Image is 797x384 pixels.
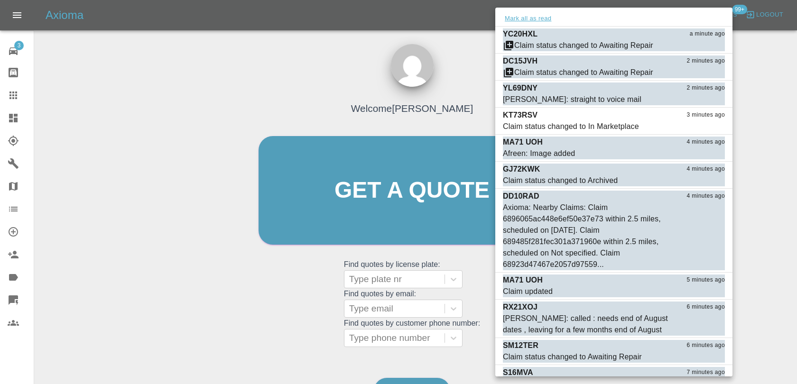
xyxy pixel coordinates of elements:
button: Mark all as read [503,13,553,24]
div: Claim status changed to In Marketplace [503,121,639,132]
p: MA71 UOH [503,137,543,148]
div: Claim updated [503,286,553,297]
p: DD10RAD [503,191,539,202]
span: 5 minutes ago [686,275,725,285]
span: 2 minutes ago [686,56,725,66]
p: SM12TER [503,340,538,351]
p: S16MVA [503,367,533,378]
p: MA71 UOH [503,274,543,286]
span: 6 minutes ago [686,341,725,350]
span: 6 minutes ago [686,302,725,312]
span: 4 minutes ago [686,192,725,201]
div: Claim status changed to Archived [503,175,618,186]
span: 7 minutes ago [686,368,725,377]
div: [PERSON_NAME]: straight to voice mail [503,94,641,105]
span: 3 minutes ago [686,110,725,120]
p: YL69DNY [503,82,538,94]
p: DC15JVH [503,55,538,67]
div: [PERSON_NAME]: called : needs end of August dates , leaving for a few months end of August [503,313,677,336]
p: YC20HXL [503,28,538,40]
span: 4 minutes ago [686,137,725,147]
div: Claim status changed to Awaiting Repair [514,67,653,78]
div: Afreen: Image added [503,148,575,159]
span: 2 minutes ago [686,83,725,93]
p: RX21XOJ [503,302,538,313]
div: Claim status changed to Awaiting Repair [514,40,653,51]
div: Axioma: Nearby Claims: Claim 6896065ac448e6ef50e37e73 within 2.5 miles, scheduled on [DATE]. Clai... [503,202,677,270]
p: KT73RSV [503,110,538,121]
span: 4 minutes ago [686,165,725,174]
span: a minute ago [690,29,725,39]
div: Claim status changed to Awaiting Repair [503,351,642,363]
p: GJ72KWK [503,164,540,175]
